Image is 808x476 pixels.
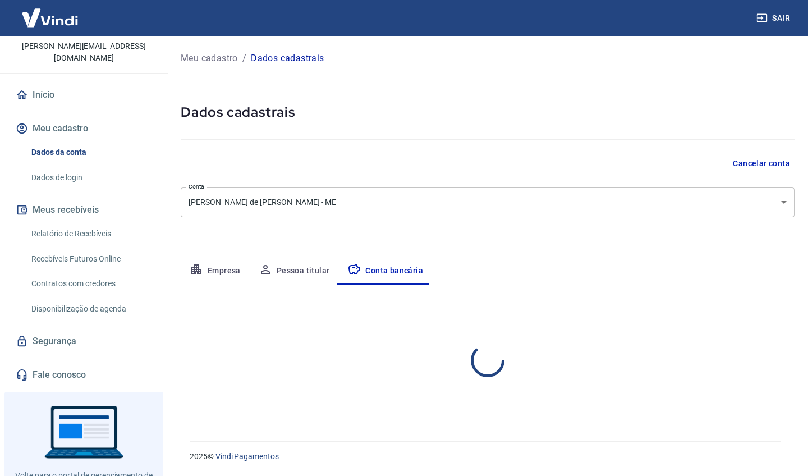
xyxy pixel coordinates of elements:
button: Conta bancária [338,258,432,285]
a: Dados de login [27,166,154,189]
img: Vindi [13,1,86,35]
a: Dados da conta [27,141,154,164]
a: Relatório de Recebíveis [27,222,154,245]
p: [PERSON_NAME][EMAIL_ADDRESS][DOMAIN_NAME] [9,40,159,64]
p: / [242,52,246,65]
button: Pessoa titular [250,258,339,285]
button: Meus recebíveis [13,198,154,222]
h5: Dados cadastrais [181,103,795,121]
a: Início [13,83,154,107]
a: Meu cadastro [181,52,238,65]
a: Disponibilização de agenda [27,297,154,321]
p: [PERSON_NAME] de [PERSON_NAME] [9,12,159,36]
a: Segurança [13,329,154,354]
a: Recebíveis Futuros Online [27,248,154,271]
button: Meu cadastro [13,116,154,141]
a: Vindi Pagamentos [215,452,279,461]
div: [PERSON_NAME] de [PERSON_NAME] - ME [181,187,795,217]
a: Fale conosco [13,363,154,387]
button: Empresa [181,258,250,285]
button: Sair [754,8,795,29]
a: Contratos com credores [27,272,154,295]
p: Dados cadastrais [251,52,324,65]
label: Conta [189,182,204,191]
p: 2025 © [190,451,781,463]
button: Cancelar conta [728,153,795,174]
